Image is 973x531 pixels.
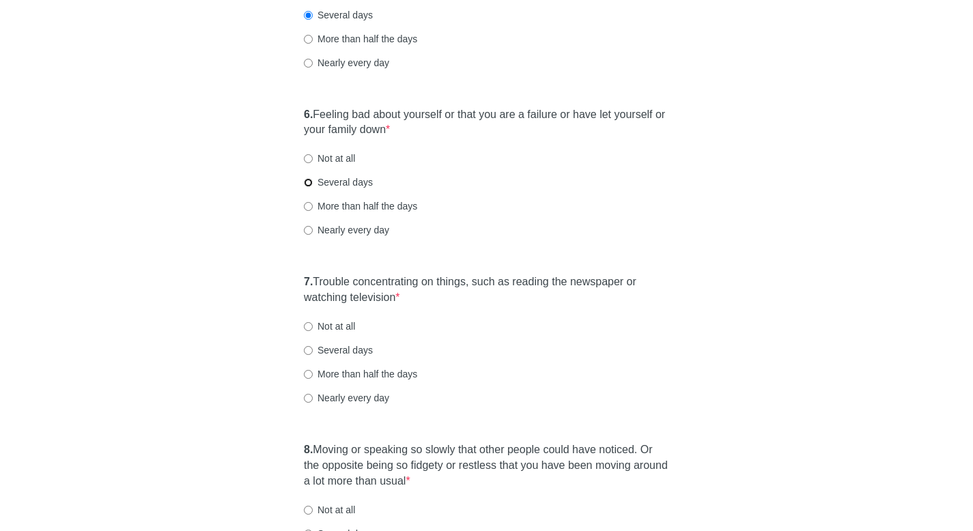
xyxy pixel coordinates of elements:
label: Moving or speaking so slowly that other people could have noticed. Or the opposite being so fidge... [304,442,669,489]
input: More than half the days [304,370,313,379]
label: Not at all [304,503,355,517]
input: Nearly every day [304,226,313,235]
strong: 7. [304,276,313,287]
strong: 6. [304,109,313,120]
input: Nearly every day [304,59,313,68]
strong: 8. [304,444,313,455]
label: Not at all [304,152,355,165]
input: Not at all [304,154,313,163]
input: More than half the days [304,202,313,211]
input: Not at all [304,506,313,515]
label: Nearly every day [304,391,389,405]
input: Several days [304,11,313,20]
label: Nearly every day [304,56,389,70]
input: Not at all [304,322,313,331]
label: More than half the days [304,367,417,381]
label: Several days [304,343,373,357]
label: Not at all [304,319,355,333]
label: Nearly every day [304,223,389,237]
label: Feeling bad about yourself or that you are a failure or have let yourself or your family down [304,107,669,139]
input: Several days [304,178,313,187]
input: Nearly every day [304,394,313,403]
label: Several days [304,8,373,22]
input: More than half the days [304,35,313,44]
label: Several days [304,175,373,189]
label: More than half the days [304,199,417,213]
input: Several days [304,346,313,355]
label: More than half the days [304,32,417,46]
label: Trouble concentrating on things, such as reading the newspaper or watching television [304,274,669,306]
